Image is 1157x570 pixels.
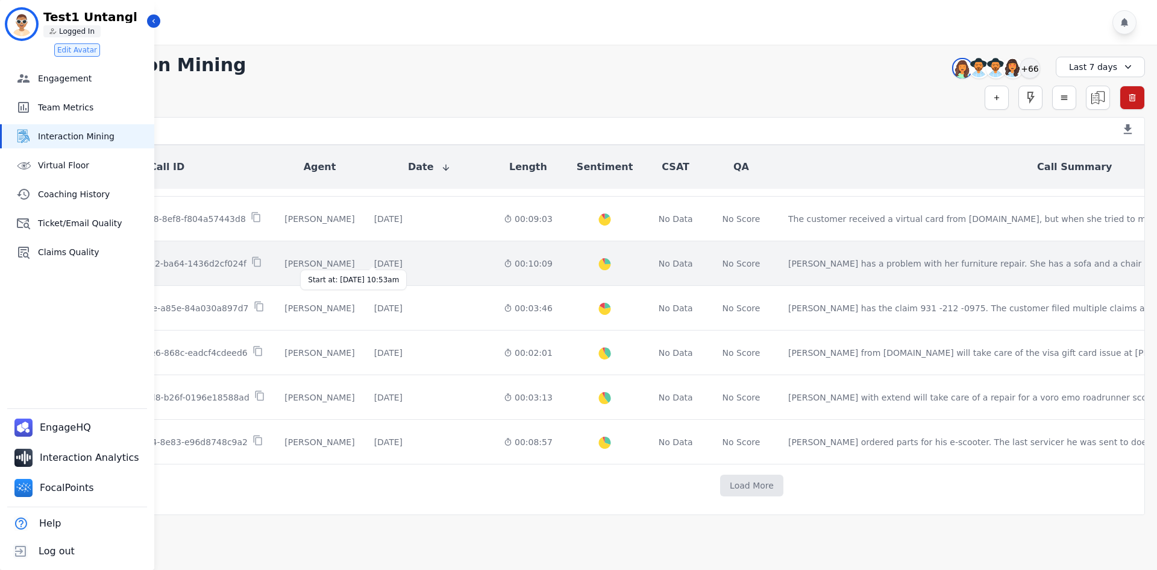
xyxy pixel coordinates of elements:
span: Coaching History [38,188,149,200]
span: Interaction Analytics [40,451,142,465]
p: Test1 Untangl [43,11,146,23]
div: [DATE] [374,347,403,359]
div: [PERSON_NAME] [284,436,354,448]
p: 7f1dc2f9-7d40-4718-8ef8-f804a57443d8 [72,213,245,225]
div: No Score [723,436,760,448]
div: [PERSON_NAME] [284,213,354,225]
span: Log out [39,544,75,559]
div: No Data [657,436,694,448]
button: Edit Avatar [54,43,100,57]
button: Log out [7,537,77,565]
button: Load More [720,475,783,496]
a: Engagement [2,66,154,90]
div: No Score [723,258,760,270]
div: 00:03:13 [504,391,553,404]
a: Interaction Mining [2,124,154,148]
a: Ticket/Email Quality [2,211,154,235]
div: 00:03:46 [504,302,553,314]
div: +66 [1020,58,1040,78]
span: FocalPoints [40,481,96,495]
p: 4fadc997-c586-48be-a85e-84a030a897d7 [70,302,249,314]
div: [DATE] [374,436,403,448]
a: Claims Quality [2,240,154,264]
div: No Score [723,302,760,314]
div: No Data [657,302,694,314]
span: EngageHQ [40,420,93,435]
div: [PERSON_NAME] [284,391,354,404]
button: Date [408,160,451,174]
div: No Score [723,213,760,225]
a: Coaching History [2,182,154,206]
a: Team Metrics [2,95,154,119]
div: [PERSON_NAME] [284,258,354,270]
button: Call ID [149,160,184,174]
button: Sentiment [577,160,633,174]
div: No Data [657,391,694,404]
div: No Score [723,391,760,404]
button: CSAT [662,160,689,174]
div: 00:08:57 [504,436,553,448]
span: Engagement [38,72,149,84]
div: [DATE] [374,213,403,225]
div: No Score [723,347,760,359]
p: 18193645-961e-47d8-b26f-0196e18588ad [69,391,249,404]
span: Interaction Mining [38,130,149,142]
a: FocalPoints [10,474,101,502]
div: No Data [657,258,694,270]
img: person [49,28,57,35]
div: 00:10:09 [504,258,553,270]
img: Bordered avatar [7,10,36,39]
div: 00:02:01 [504,347,553,359]
p: c0b0ca81-7b02-47e6-868c-eadcf4cdeed6 [71,347,247,359]
p: acf8136b-a8b6-4022-ba64-1436d2cf024f [72,258,246,270]
span: Claims Quality [38,246,149,258]
button: QA [733,160,749,174]
span: Team Metrics [38,101,149,113]
p: ebfa25da-fa19-4d04-8e83-e96d8748c9a2 [71,436,248,448]
a: Virtual Floor [2,153,154,177]
span: Virtual Floor [38,159,149,171]
button: Length [509,160,547,174]
div: Start at: [DATE] 10:53am [308,275,399,285]
span: Ticket/Email Quality [38,217,149,229]
div: No Data [657,213,694,225]
div: 00:09:03 [504,213,553,225]
div: [DATE] [374,258,403,270]
div: Last 7 days [1056,57,1145,77]
a: Interaction Analytics [10,444,146,472]
div: [DATE] [374,302,403,314]
div: [PERSON_NAME] [284,347,354,359]
span: Help [39,516,61,531]
button: Help [7,510,63,537]
button: Agent [304,160,336,174]
p: Logged In [59,27,95,36]
div: [PERSON_NAME] [284,302,354,314]
button: Call Summary [1037,160,1112,174]
div: [DATE] [374,391,403,404]
div: No Data [657,347,694,359]
a: EngageHQ [10,414,98,442]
